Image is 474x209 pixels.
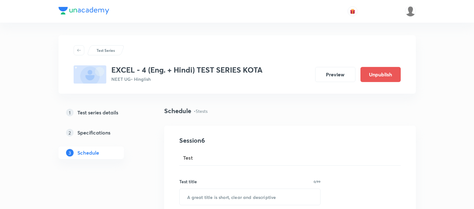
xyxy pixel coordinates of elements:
h3: EXCEL - 4 (Eng. + Hindi) TEST SERIES KOTA [111,65,263,74]
h5: Schedule [77,149,99,157]
p: 0/99 [314,180,321,183]
p: Test Series [97,47,115,53]
span: Test [183,154,193,162]
a: Company Logo [59,7,109,16]
p: 2 [66,129,74,136]
h6: Test title [179,178,197,185]
img: manish [405,6,416,17]
h4: Session 6 [179,136,294,145]
p: 3 [66,149,74,157]
button: avatar [348,6,358,16]
h5: Test series details [77,109,118,116]
button: Preview [315,67,355,82]
input: A great title is short, clear and descriptive [180,189,321,205]
a: 1Test series details [59,106,144,119]
img: Company Logo [59,7,109,14]
p: • 5 tests [194,108,208,114]
img: fallback-thumbnail.png [74,65,106,84]
p: NEET UG • Hinglish [111,76,263,82]
h4: Schedule [164,106,191,116]
a: 2Specifications [59,126,144,139]
button: Unpublish [360,67,401,82]
img: avatar [350,8,355,14]
p: 1 [66,109,74,116]
h5: Specifications [77,129,110,136]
